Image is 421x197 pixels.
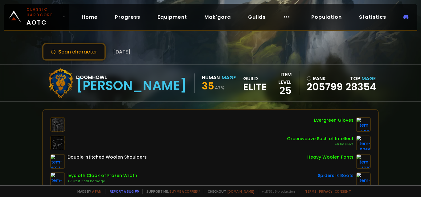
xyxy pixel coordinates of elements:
button: Scan character [42,43,106,61]
span: Mage [362,75,376,82]
span: v. d752d5 - production [258,189,295,194]
a: a fan [92,189,101,194]
img: item-4320 [356,172,371,187]
a: Classic HardcoreAOTC [4,4,69,30]
a: Consent [335,189,351,194]
div: rank [307,75,342,82]
a: Equipment [153,11,192,23]
span: Made by [74,189,101,194]
div: +6 Intellect [287,142,354,147]
span: [DATE] [113,48,130,56]
div: Heavy Woolen Pants [307,154,354,160]
a: [DOMAIN_NAME] [227,189,254,194]
a: Population [306,11,347,23]
div: item level [267,71,292,86]
a: Home [77,11,103,23]
div: +7 Frost Spell Damage [67,179,137,184]
small: Classic Hardcore [27,7,60,18]
img: item-4314 [50,154,65,169]
a: Buy me a coffee [170,189,200,194]
div: Spidersilk Boots [318,172,354,179]
img: item-4316 [356,154,371,169]
a: 205799 [307,82,342,92]
a: Privacy [319,189,332,194]
a: Report a bug [110,189,134,194]
div: Greenweave Sash of Intellect [287,136,354,142]
span: Support me, [142,189,200,194]
img: item-7738 [356,117,371,132]
a: Mak'gora [199,11,236,23]
img: item-9766 [356,136,371,150]
div: guild [243,75,267,92]
a: Guilds [243,11,271,23]
div: 25 [267,86,292,95]
a: Statistics [354,11,391,23]
div: Mage [222,74,236,81]
div: Ivycloth Cloak of Frozen Wrath [67,172,137,179]
div: Double-stitched Woolen Shoulders [67,154,147,160]
img: item-9794 [50,172,65,187]
a: Terms [305,189,317,194]
small: 47 % [215,85,225,91]
span: Elite [243,82,267,92]
a: Progress [110,11,145,23]
div: Top [345,75,376,82]
span: 35 [202,79,214,93]
div: Doomhowl [76,73,187,81]
div: Human [202,74,220,81]
div: Evergreen Gloves [314,117,354,124]
a: 28354 [345,80,376,94]
span: Checkout [204,189,254,194]
span: AOTC [27,7,60,27]
div: [PERSON_NAME] [76,81,187,90]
